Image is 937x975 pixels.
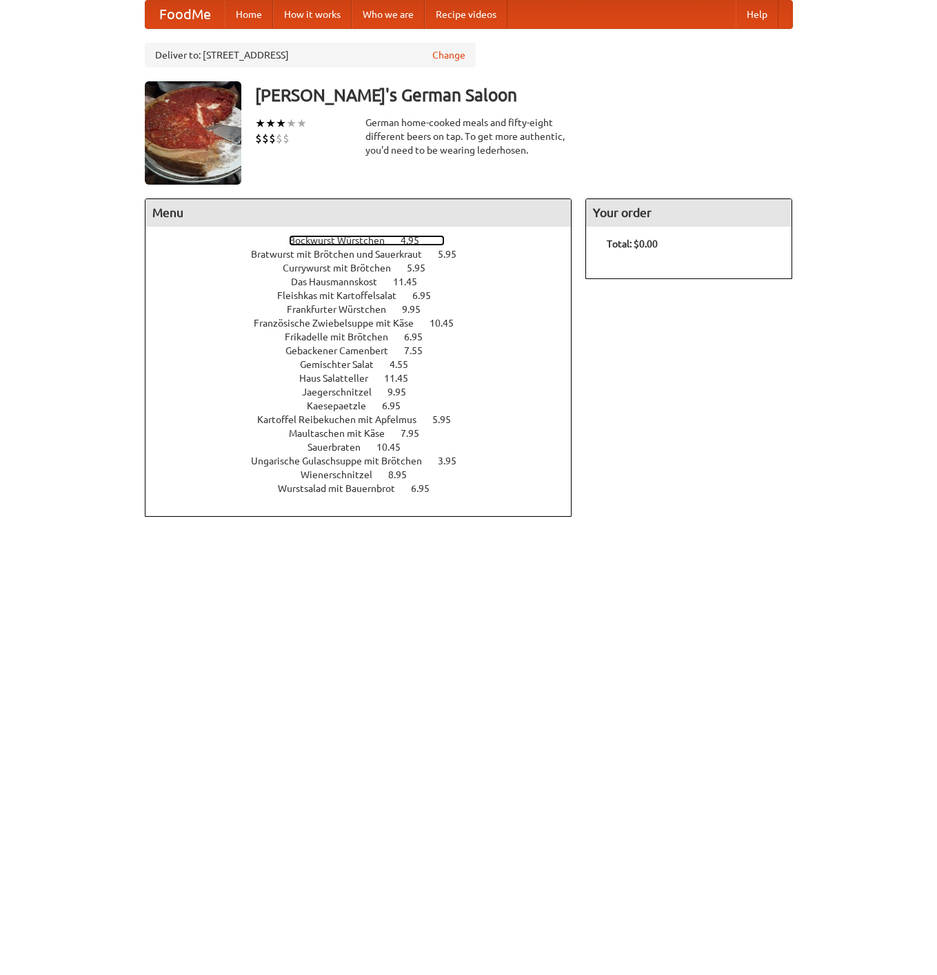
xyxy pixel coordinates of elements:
span: 5.95 [407,263,439,274]
a: Wurstsalad mit Bauernbrot 6.95 [278,483,455,494]
span: Currywurst mit Brötchen [283,263,405,274]
a: Help [736,1,778,28]
span: 6.95 [404,331,436,342]
span: 5.95 [438,249,470,260]
span: Ungarische Gulaschsuppe mit Brötchen [251,455,436,466]
a: Frikadelle mit Brötchen 6.95 [285,331,448,342]
div: Deliver to: [STREET_ADDRESS] [145,43,476,68]
div: German home-cooked meals and fifty-eight different beers on tap. To get more authentic, you'd nee... [365,116,572,157]
span: Kaesepaetzle [307,400,380,411]
span: 7.95 [401,428,433,439]
b: Total: $0.00 [607,238,658,249]
span: Wienerschnitzel [301,469,386,480]
span: 4.55 [390,359,422,370]
li: ★ [276,116,286,131]
span: Französische Zwiebelsuppe mit Käse [254,318,427,329]
span: Wurstsalad mit Bauernbrot [278,483,409,494]
span: Jaegerschnitzel [302,387,385,398]
span: Bratwurst mit Brötchen und Sauerkraut [251,249,436,260]
a: Recipe videos [425,1,507,28]
h4: Menu [145,199,572,227]
span: 10.45 [376,442,414,453]
span: Bockwurst Würstchen [289,235,399,246]
span: 9.95 [402,304,434,315]
li: ★ [265,116,276,131]
a: Ungarische Gulaschsuppe mit Brötchen 3.95 [251,455,482,466]
span: 6.95 [382,400,414,411]
a: Jaegerschnitzel 9.95 [302,387,432,398]
li: $ [262,131,269,146]
a: Gebackener Camenbert 7.55 [285,345,448,356]
span: 11.45 [384,373,422,384]
img: angular.jpg [145,81,241,185]
a: Maultaschen mit Käse 7.95 [289,428,445,439]
span: Das Hausmannskost [291,276,391,287]
span: 10.45 [430,318,467,329]
a: Frankfurter Würstchen 9.95 [287,304,446,315]
span: Gebackener Camenbert [285,345,402,356]
a: Wienerschnitzel 8.95 [301,469,432,480]
span: Kartoffel Reibekuchen mit Apfelmus [257,414,430,425]
a: How it works [273,1,352,28]
li: $ [255,131,262,146]
a: Französische Zwiebelsuppe mit Käse 10.45 [254,318,479,329]
span: 8.95 [388,469,421,480]
span: Frikadelle mit Brötchen [285,331,402,342]
a: Change [432,48,465,62]
span: Gemischter Salat [300,359,387,370]
span: 11.45 [393,276,431,287]
a: Currywurst mit Brötchen 5.95 [283,263,451,274]
span: Frankfurter Würstchen [287,304,400,315]
span: 6.95 [411,483,443,494]
a: Bratwurst mit Brötchen und Sauerkraut 5.95 [251,249,482,260]
li: $ [283,131,290,146]
a: Sauerbraten 10.45 [308,442,426,453]
span: 6.95 [412,290,445,301]
li: ★ [255,116,265,131]
span: 9.95 [387,387,420,398]
span: Sauerbraten [308,442,374,453]
a: Das Hausmannskost 11.45 [291,276,443,287]
a: Bockwurst Würstchen 4.95 [289,235,445,246]
a: Fleishkas mit Kartoffelsalat 6.95 [277,290,456,301]
span: Fleishkas mit Kartoffelsalat [277,290,410,301]
span: 3.95 [438,455,470,466]
a: Haus Salatteller 11.45 [299,373,434,384]
li: ★ [296,116,307,131]
h3: [PERSON_NAME]'s German Saloon [255,81,793,109]
span: 7.55 [404,345,436,356]
span: 5.95 [432,414,465,425]
li: $ [276,131,283,146]
li: ★ [286,116,296,131]
a: Who we are [352,1,425,28]
span: Maultaschen mit Käse [289,428,399,439]
a: Kaesepaetzle 6.95 [307,400,426,411]
a: Gemischter Salat 4.55 [300,359,434,370]
li: $ [269,131,276,146]
a: Home [225,1,273,28]
span: 4.95 [401,235,433,246]
h4: Your order [586,199,792,227]
span: Haus Salatteller [299,373,382,384]
a: FoodMe [145,1,225,28]
a: Kartoffel Reibekuchen mit Apfelmus 5.95 [257,414,476,425]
